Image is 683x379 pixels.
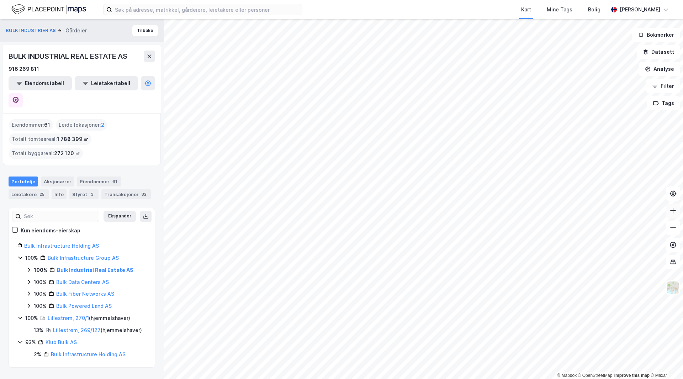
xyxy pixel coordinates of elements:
[9,148,83,159] div: Totalt byggareal :
[51,351,126,357] a: Bulk Infrastructure Holding AS
[646,79,680,93] button: Filter
[521,5,531,14] div: Kart
[34,290,47,298] div: 100%
[614,373,650,378] a: Improve this map
[25,254,38,262] div: 100%
[9,51,129,62] div: BULK INDUSTRIAL REAL ESTATE AS
[34,302,47,310] div: 100%
[21,226,80,235] div: Kun eiendoms-eierskap
[69,189,99,199] div: Styret
[34,266,47,274] div: 100%
[9,177,38,186] div: Portefølje
[101,189,151,199] div: Transaksjoner
[48,315,89,321] a: Lillestrøm, 270/1
[637,45,680,59] button: Datasett
[9,65,39,73] div: 916 269 811
[578,373,613,378] a: OpenStreetMap
[6,27,57,34] button: BULK INDUSTRIER AS
[104,211,136,222] button: Ekspander
[48,255,119,261] a: Bulk Infrastructure Group AS
[639,62,680,76] button: Analyse
[57,135,89,143] span: 1 788 399 ㎡
[547,5,572,14] div: Mine Tags
[34,350,41,359] div: 2%
[48,314,130,322] div: ( hjemmelshaver )
[9,119,53,131] div: Eiendommer :
[44,121,50,129] span: 61
[111,178,118,185] div: 61
[9,133,91,145] div: Totalt tomteareal :
[65,26,87,35] div: Gårdeier
[9,189,49,199] div: Leietakere
[56,303,112,309] a: Bulk Powered Land AS
[666,281,680,294] img: Z
[77,177,121,186] div: Eiendommer
[34,326,43,335] div: 13%
[56,291,114,297] a: Bulk Fiber Networks AS
[89,191,96,198] div: 3
[620,5,660,14] div: [PERSON_NAME]
[25,338,36,347] div: 93%
[53,326,142,335] div: ( hjemmelshaver )
[46,339,77,345] a: Klub Bulk AS
[38,191,46,198] div: 25
[588,5,600,14] div: Bolig
[53,327,101,333] a: Lillestrøm, 269/127
[56,119,107,131] div: Leide lokasjoner :
[24,243,99,249] a: Bulk Infrastructure Holding AS
[132,25,158,36] button: Tilbake
[57,267,133,273] a: Bulk Industrial Real Estate AS
[11,3,86,16] img: logo.f888ab2527a4732fd821a326f86c7f29.svg
[112,4,302,15] input: Søk på adresse, matrikkel, gårdeiere, leietakere eller personer
[647,345,683,379] iframe: Chat Widget
[557,373,577,378] a: Mapbox
[647,96,680,110] button: Tags
[25,314,38,322] div: 100%
[41,177,74,186] div: Aksjonærer
[54,149,80,158] span: 272 120 ㎡
[632,28,680,42] button: Bokmerker
[140,191,148,198] div: 32
[56,279,109,285] a: Bulk Data Centers AS
[9,76,72,90] button: Eiendomstabell
[75,76,138,90] button: Leietakertabell
[101,121,104,129] span: 2
[52,189,67,199] div: Info
[21,211,99,222] input: Søk
[34,278,47,286] div: 100%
